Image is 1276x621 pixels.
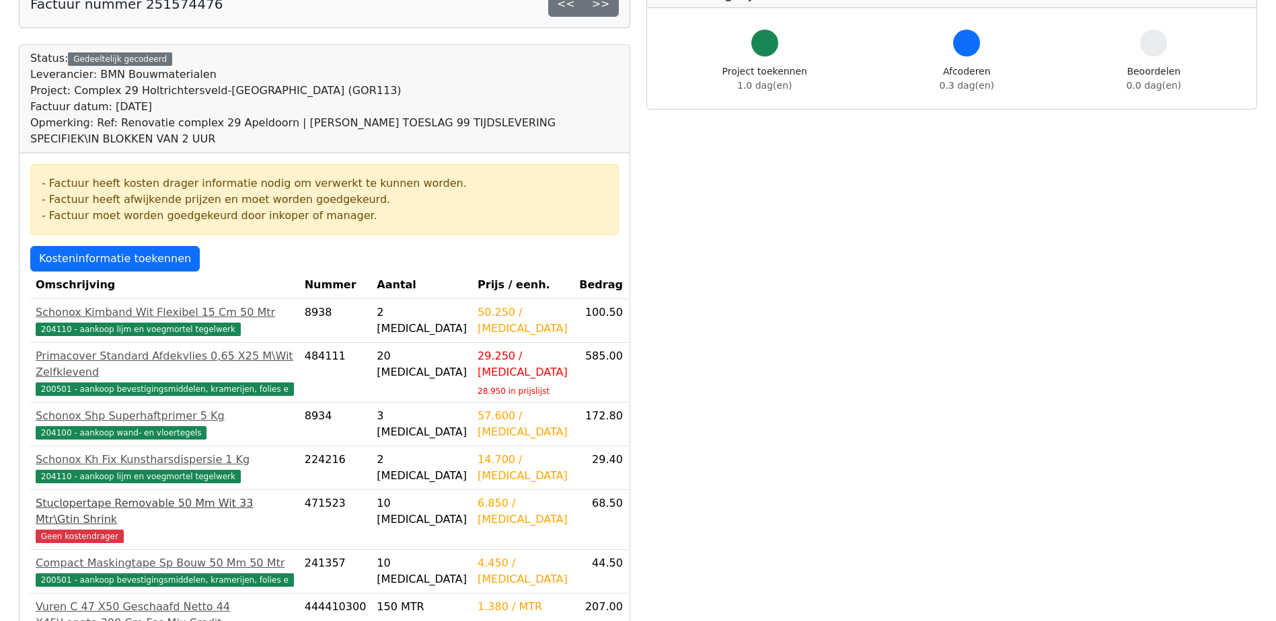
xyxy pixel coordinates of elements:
td: 172.80 [573,403,628,446]
div: Factuur datum: [DATE] [30,99,619,115]
div: Gedeeltelijk gecodeerd [68,52,172,66]
a: Kosteninformatie toekennen [30,246,200,272]
div: 10 [MEDICAL_DATA] [377,495,467,528]
td: 224216 [299,446,372,490]
a: Schonox Shp Superhaftprimer 5 Kg204100 - aankoop wand- en vloertegels [36,408,294,440]
div: Opmerking: Ref: Renovatie complex 29 Apeldoorn | [PERSON_NAME] TOESLAG 99 TIJDSLEVERING SPECIFIEK... [30,115,619,147]
div: 10 [MEDICAL_DATA] [377,555,467,587]
span: 0.0 dag(en) [1127,80,1181,91]
div: 3 [MEDICAL_DATA] [377,408,467,440]
div: - Factuur heeft kosten drager informatie nodig om verwerkt te kunnen worden. [42,175,607,192]
td: 44.50 [573,550,628,593]
span: 204110 - aankoop lijm en voegmortel tegelwerk [36,323,241,336]
div: 6.850 / [MEDICAL_DATA] [478,495,568,528]
td: 29.40 [573,446,628,490]
a: Schonox Kimband Wit Flexibel 15 Cm 50 Mtr204110 - aankoop lijm en voegmortel tegelwerk [36,304,294,337]
div: Schonox Kh Fix Kunstharsdispersie 1 Kg [36,452,294,468]
div: Project: Complex 29 Holtrichtersveld-[GEOGRAPHIC_DATA] (GOR113) [30,83,619,99]
a: Primacover Standard Afdekvlies 0,65 X25 M\Wit Zelfklevend200501 - aankoop bevestigingsmiddelen, k... [36,348,294,397]
span: 204100 - aankoop wand- en vloertegels [36,426,207,440]
div: 50.250 / [MEDICAL_DATA] [478,304,568,337]
td: 68.50 [573,490,628,550]
td: 241357 [299,550,372,593]
div: 2 [MEDICAL_DATA] [377,452,467,484]
div: 150 MTR [377,599,467,615]
td: 585.00 [573,343,628,403]
span: 204110 - aankoop lijm en voegmortel tegelwerk [36,470,241,483]
sub: 28.950 in prijslijst [478,386,550,396]
div: 20 [MEDICAL_DATA] [377,348,467,380]
div: 57.600 / [MEDICAL_DATA] [478,408,568,440]
a: Compact Maskingtape Sp Bouw 50 Mm 50 Mtr200501 - aankoop bevestigingsmiddelen, kramerijen, folies e [36,555,294,587]
th: Omschrijving [30,272,299,299]
div: Status: [30,50,619,147]
div: Afcoderen [940,65,994,93]
a: Schonox Kh Fix Kunstharsdispersie 1 Kg204110 - aankoop lijm en voegmortel tegelwerk [36,452,294,484]
td: 471523 [299,490,372,550]
div: - Factuur moet worden goedgekeurd door inkoper of manager. [42,208,607,224]
th: Bedrag [573,272,628,299]
th: Nummer [299,272,372,299]
div: Schonox Kimband Wit Flexibel 15 Cm 50 Mtr [36,304,294,321]
div: Leverancier: BMN Bouwmaterialen [30,67,619,83]
span: 200501 - aankoop bevestigingsmiddelen, kramerijen, folies e [36,382,294,396]
div: 1.380 / MTR [478,599,568,615]
div: 29.250 / [MEDICAL_DATA] [478,348,568,380]
th: Aantal [371,272,472,299]
td: 8934 [299,403,372,446]
span: 1.0 dag(en) [737,80,792,91]
div: 2 [MEDICAL_DATA] [377,304,467,337]
th: Prijs / eenh. [472,272,573,299]
span: Geen kostendrager [36,530,124,543]
div: Beoordelen [1127,65,1181,93]
div: - Factuur heeft afwijkende prijzen en moet worden goedgekeurd. [42,192,607,208]
div: 4.450 / [MEDICAL_DATA] [478,555,568,587]
div: Compact Maskingtape Sp Bouw 50 Mm 50 Mtr [36,555,294,571]
span: 200501 - aankoop bevestigingsmiddelen, kramerijen, folies e [36,573,294,587]
div: Project toekennen [722,65,807,93]
div: Schonox Shp Superhaftprimer 5 Kg [36,408,294,424]
div: Primacover Standard Afdekvlies 0,65 X25 M\Wit Zelfklevend [36,348,294,380]
span: 0.3 dag(en) [940,80,994,91]
td: 100.50 [573,299,628,343]
div: 14.700 / [MEDICAL_DATA] [478,452,568,484]
div: Stuclopertape Removable 50 Mm Wit 33 Mtr\Gtin Shrink [36,495,294,528]
a: Stuclopertape Removable 50 Mm Wit 33 Mtr\Gtin ShrinkGeen kostendrager [36,495,294,544]
td: 8938 [299,299,372,343]
td: 484111 [299,343,372,403]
